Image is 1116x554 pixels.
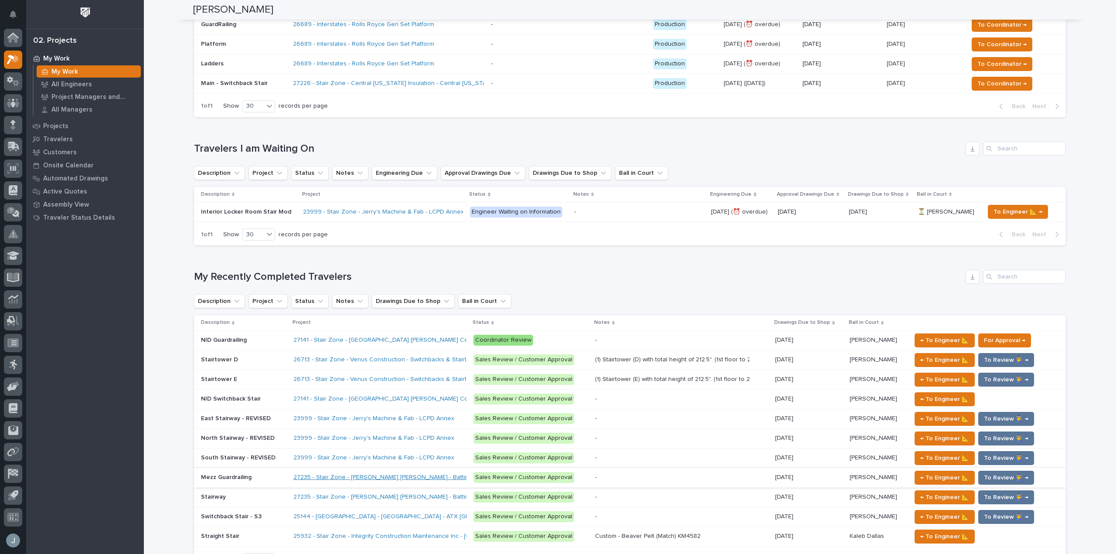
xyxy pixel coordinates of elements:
span: To Review 👨‍🏭 → [984,414,1028,424]
a: 25932 - Stair Zone - Integrity Construction Maintenance Inc - [GEOGRAPHIC_DATA] - Straight Stair [293,533,565,540]
p: Stairtower D [201,354,240,364]
p: [DATE] (⏰ overdue) [711,207,769,216]
button: For Approval → [978,333,1031,347]
a: Assembly View [26,198,144,211]
p: Ladders [201,60,286,68]
a: Automated Drawings [26,172,144,185]
a: 23999 - Stair Zone - Jerry's Machine & Fab - LCPD Annex [293,415,454,422]
button: Notes [332,166,368,180]
p: Switchback Stair - S3 [201,511,263,520]
a: 25144 - [GEOGRAPHIC_DATA] - [GEOGRAPHIC_DATA] - ATX [GEOGRAPHIC_DATA] [293,513,520,520]
p: [DATE] [775,394,795,403]
p: Description [201,318,230,327]
a: Project Managers and Engineers [34,91,144,103]
p: [DATE] [775,374,795,383]
div: Sales Review / Customer Approval [473,374,574,385]
div: - [491,41,493,48]
tr: East Stairway - REVISEDEast Stairway - REVISED 23999 - Stair Zone - Jerry's Machine & Fab - LCPD ... [194,409,1066,428]
p: Status [469,190,486,199]
button: Approval Drawings Due [441,166,525,180]
a: 26713 - Stair Zone - Venus Construction - Switchbacks & Stairtowers [293,356,484,364]
p: Main - Switchback Stair [201,80,286,87]
span: ← To Engineer 📐 [920,394,969,404]
button: To Review 👨‍🏭 → [978,432,1034,445]
p: North Stairway - REVISED [201,433,276,442]
p: [PERSON_NAME] [850,492,899,501]
button: Project [248,166,288,180]
p: Ball in Court [849,318,879,327]
p: Assembly View [43,201,89,209]
span: Back [1007,102,1025,110]
a: 27226 - Stair Zone - Central [US_STATE] Insulation - Central [US_STATE] Insulation [293,80,524,87]
p: [DATE] (⏰ overdue) [724,60,796,68]
p: [DATE] [803,41,879,48]
button: Drawings Due to Shop [529,166,612,180]
button: To Review 👨‍🏭 → [978,510,1034,524]
button: Status [291,166,329,180]
p: [DATE] [887,58,907,68]
p: Project [302,190,320,199]
p: My Work [51,68,78,76]
button: Description [194,294,245,308]
p: [DATE] (⏰ overdue) [724,41,796,48]
button: To Review 👨‍🏭 → [978,373,1034,387]
div: Sales Review / Customer Approval [473,394,574,404]
button: To Review 👨‍🏭 → [978,451,1034,465]
span: To Coordinator → [977,59,1027,69]
div: - [595,493,597,501]
p: Customers [43,149,77,156]
button: Next [1029,102,1066,110]
p: ⏳ [PERSON_NAME] [918,207,976,216]
p: [DATE] [887,19,907,28]
span: To Engineer 📐 → [994,207,1042,217]
p: [PERSON_NAME] [850,433,899,442]
p: [DATE] [775,354,795,364]
a: 27235 - Stair Zone - [PERSON_NAME] [PERSON_NAME] - Batting Cage Stairs [293,493,507,501]
a: Traveler Status Details [26,211,144,224]
a: 26689 - Interstates - Rolls Royce Gen Set Platform [293,41,434,48]
span: To Review 👨‍🏭 → [984,355,1028,365]
p: [DATE] [775,492,795,501]
span: ← To Engineer 📐 [920,512,969,522]
div: - [595,474,597,481]
p: Status [473,318,489,327]
p: Active Quotes [43,188,87,196]
a: 26689 - Interstates - Rolls Royce Gen Set Platform [293,60,434,68]
button: Ball in Court [615,166,668,180]
p: NID Guardrailing [201,335,248,344]
p: Automated Drawings [43,175,108,183]
a: 26713 - Stair Zone - Venus Construction - Switchbacks & Stairtowers [293,376,484,383]
button: Notifications [4,5,22,24]
div: - [574,208,576,216]
div: Sales Review / Customer Approval [473,531,574,542]
button: To Review 👨‍🏭 → [978,471,1034,485]
span: ← To Engineer 📐 [920,492,969,503]
p: [DATE] [775,531,795,540]
tr: NID GuardrailingNID Guardrailing 27141 - Stair Zone - [GEOGRAPHIC_DATA] [PERSON_NAME] Constructio... [194,330,1066,350]
p: Projects [43,122,68,130]
button: Ball in Court [458,294,511,308]
p: Onsite Calendar [43,162,94,170]
button: Description [194,166,245,180]
p: Stairway [201,492,228,501]
span: ← To Engineer 📐 [920,355,969,365]
tr: Mezz GuardrailingMezz Guardrailing 27235 - Stair Zone - [PERSON_NAME] [PERSON_NAME] - Batting Cag... [194,468,1066,487]
p: Approval Drawings Due [777,190,834,199]
p: [DATE] [778,208,842,216]
a: 23999 - Stair Zone - Jerry's Machine & Fab - LCPD Annex [303,208,464,216]
p: [PERSON_NAME] [850,413,899,422]
button: To Review 👨‍🏭 → [978,353,1034,367]
div: 30 [243,102,264,111]
div: - [595,336,597,344]
p: [DATE] ([DATE]) [724,80,796,87]
p: [DATE] [803,60,879,68]
button: ← To Engineer 📐 [915,333,975,347]
p: Engineering Due [710,190,752,199]
div: Sales Review / Customer Approval [473,472,574,483]
div: 30 [243,230,264,239]
span: To Review 👨‍🏭 → [984,433,1028,444]
div: Sales Review / Customer Approval [473,492,574,503]
a: All Engineers [34,78,144,90]
div: - [595,435,597,442]
button: ← To Engineer 📐 [915,451,975,465]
